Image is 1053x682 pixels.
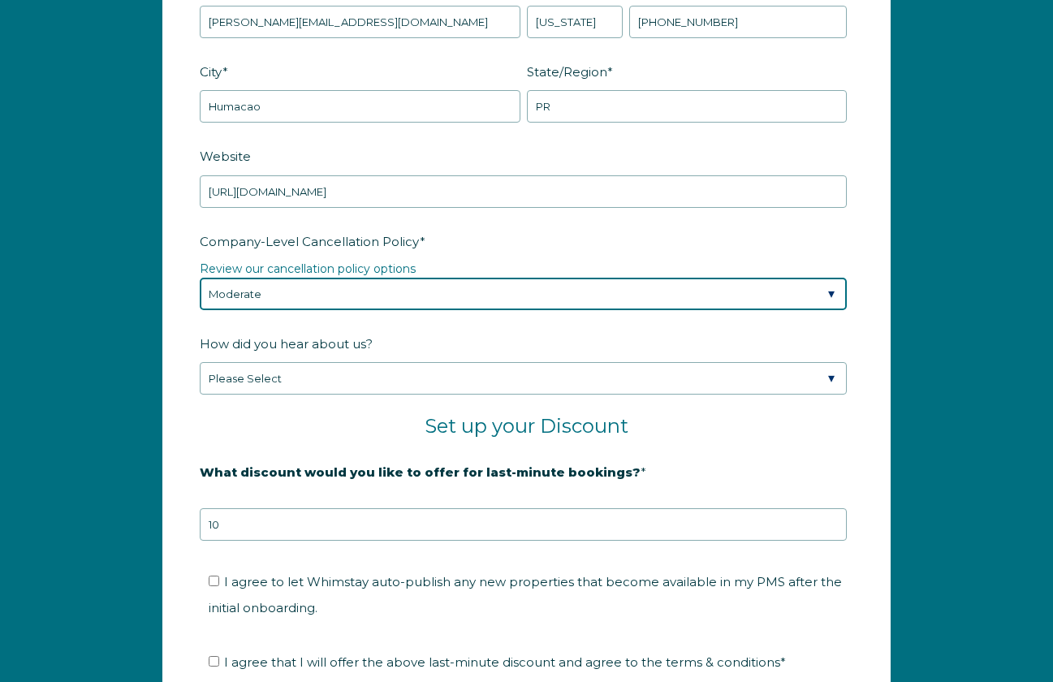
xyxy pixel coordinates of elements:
[200,261,416,276] a: Review our cancellation policy options
[200,229,420,254] span: Company-Level Cancellation Policy
[200,492,454,507] strong: 20% is recommended, minimum of 10%
[425,414,628,438] span: Set up your Discount
[200,144,251,169] span: Website
[209,656,219,667] input: I agree that I will offer the above last-minute discount and agree to the terms & conditions*
[200,59,222,84] span: City
[200,464,641,480] strong: What discount would you like to offer for last-minute bookings?
[527,59,607,84] span: State/Region
[209,576,219,586] input: I agree to let Whimstay auto-publish any new properties that become available in my PMS after the...
[224,654,786,670] span: I agree that I will offer the above last-minute discount and agree to the terms & conditions
[200,331,373,356] span: How did you hear about us?
[209,574,842,615] span: I agree to let Whimstay auto-publish any new properties that become available in my PMS after the...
